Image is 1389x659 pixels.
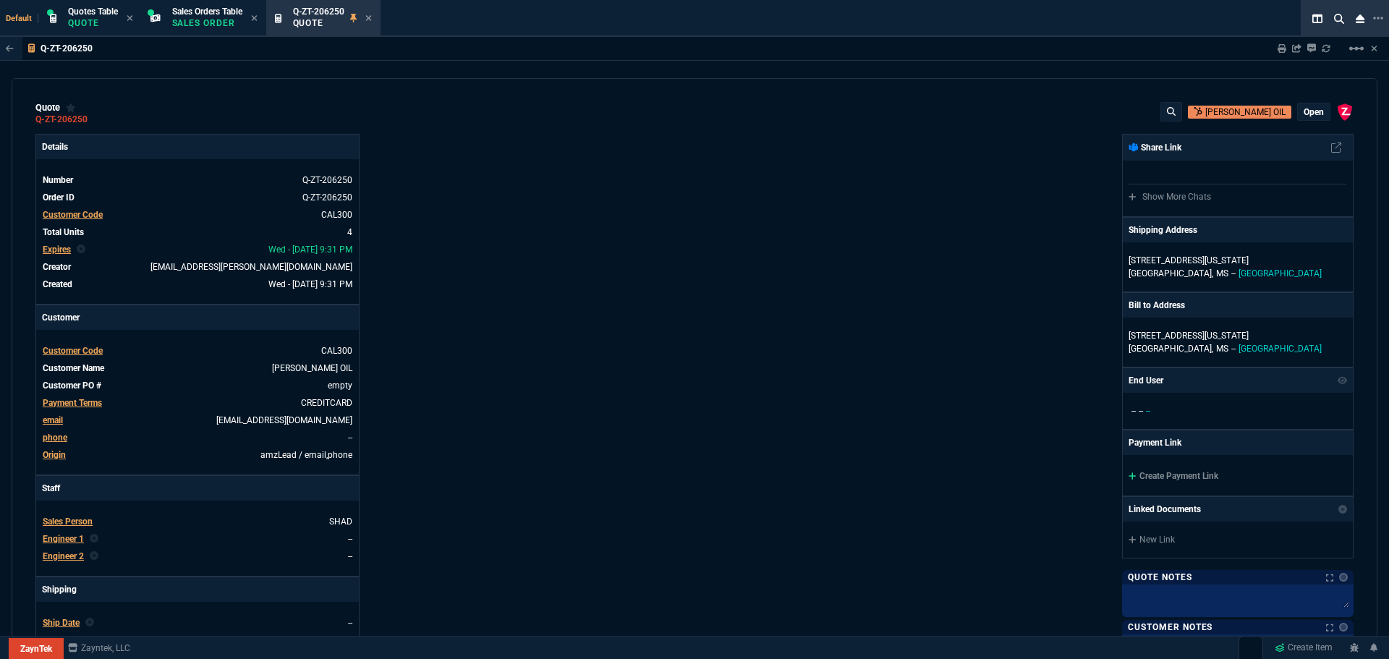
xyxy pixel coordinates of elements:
[36,577,359,602] p: Shipping
[1216,268,1228,279] span: MS
[43,433,67,443] span: phone
[43,262,71,272] span: Creator
[348,534,352,544] a: --
[64,642,135,655] a: msbcCompanyName
[348,551,352,561] a: --
[42,378,353,393] tr: undefined
[302,175,352,185] span: See Marketplace Order
[127,13,133,25] nx-icon: Close Tab
[1205,106,1286,119] p: [PERSON_NAME] OIL
[43,415,63,425] span: email
[42,413,353,428] tr: pro.secinnovations@gmail.com
[1129,254,1347,267] p: [STREET_ADDRESS][US_STATE]
[42,277,353,292] tr: undefined
[42,549,353,564] tr: undefined
[348,618,352,628] span: --
[1129,344,1213,354] span: [GEOGRAPHIC_DATA],
[36,135,359,159] p: Details
[260,450,352,460] span: amzLead / email,phone
[43,227,84,237] span: Total Units
[35,102,76,114] div: quote
[272,363,352,373] a: CLARK OIL
[43,380,101,391] span: Customer PO #
[1129,329,1347,342] p: [STREET_ADDRESS][US_STATE]
[43,346,103,356] span: Customer Code
[321,210,352,220] a: CAL300
[1328,10,1350,27] nx-icon: Search
[328,380,352,391] a: empty
[42,208,353,222] tr: undefined
[1269,637,1338,659] a: Create Item
[1231,268,1236,279] span: --
[216,415,352,425] a: [EMAIL_ADDRESS][DOMAIN_NAME]
[43,516,93,527] span: Sales Person
[43,279,72,289] span: Created
[1129,436,1181,449] p: Payment Link
[1131,406,1136,416] span: --
[43,245,71,255] span: Expires
[43,618,80,628] span: Ship Date
[1350,10,1370,27] nx-icon: Close Workbench
[1128,621,1212,633] p: Customer Notes
[1373,12,1383,25] nx-icon: Open New Tab
[1188,106,1291,119] a: Open Customer in hubSpot
[68,17,118,29] p: Quote
[43,635,66,645] span: Agent
[66,102,76,114] div: Add to Watchlist
[1348,40,1365,57] mat-icon: Example home icon
[251,13,258,25] nx-icon: Close Tab
[1307,10,1328,27] nx-icon: Split Panels
[1239,344,1322,354] span: [GEOGRAPHIC_DATA]
[1239,268,1322,279] span: [GEOGRAPHIC_DATA]
[150,262,352,272] span: seti.shadab@fornida.com
[1338,374,1348,387] nx-icon: Show/Hide End User to Customer
[35,119,88,121] a: Q-ZT-206250
[6,14,38,23] span: Default
[43,398,102,408] span: Payment Terms
[43,175,73,185] span: Number
[172,17,242,29] p: Sales Order
[42,616,353,630] tr: undefined
[1128,571,1192,583] p: Quote Notes
[36,476,359,501] p: Staff
[42,173,353,187] tr: See Marketplace Order
[268,245,352,255] span: 2025-10-15T21:31:39.171Z
[1129,299,1185,312] p: Bill to Address
[42,448,353,462] tr: undefined
[90,550,98,563] nx-icon: Clear selected rep
[329,516,352,527] a: SHAD
[41,43,93,54] p: Q-ZT-206250
[42,190,353,205] tr: See Marketplace Order
[1129,141,1181,154] p: Share Link
[1216,344,1228,354] span: MS
[302,192,352,203] a: See Marketplace Order
[1129,533,1347,546] a: New Link
[42,532,353,546] tr: undefined
[42,361,353,375] tr: undefined
[85,616,94,629] nx-icon: Clear selected rep
[348,433,352,443] a: --
[36,305,359,330] p: Customer
[43,551,84,561] span: Engineer 2
[1129,471,1218,481] a: Create Payment Link
[172,7,242,17] span: Sales Orders Table
[1371,43,1377,54] a: Hide Workbench
[90,532,98,545] nx-icon: Clear selected rep
[43,210,103,220] span: Customer Code
[42,242,353,257] tr: undefined
[365,13,372,25] nx-icon: Close Tab
[43,192,75,203] span: Order ID
[326,635,352,645] a: FEDEX
[301,398,352,408] a: CREDITCARD
[293,7,344,17] span: Q-ZT-206250
[43,450,66,460] a: Origin
[347,227,352,237] span: 4
[321,346,352,356] span: CAL300
[1139,406,1143,416] span: --
[42,633,353,647] tr: undefined
[1146,406,1150,416] span: --
[43,363,104,373] span: Customer Name
[1129,503,1201,516] p: Linked Documents
[268,279,352,289] span: 2025-10-01T21:31:39.171Z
